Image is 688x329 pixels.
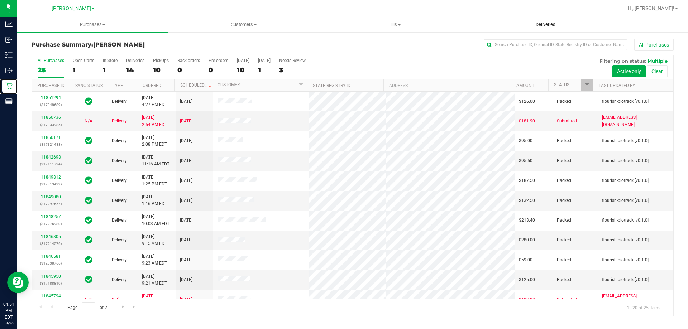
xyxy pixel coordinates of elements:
[153,66,169,74] div: 10
[177,66,200,74] div: 0
[557,137,571,144] span: Packed
[36,161,65,168] p: (317111724)
[85,136,92,146] span: In Sync
[519,158,532,164] span: $95.50
[557,237,571,243] span: Packed
[602,257,649,263] span: flourish-biotrack [v0.1.0]
[602,197,649,204] span: flourish-biotrack [v0.1.0]
[112,257,127,263] span: Delivery
[554,82,569,87] a: Status
[319,17,470,32] a: Tills
[599,83,635,88] a: Last Updated By
[41,254,61,259] a: 11846581
[129,302,139,312] a: Go to the last page
[180,237,192,243] span: [DATE]
[85,255,92,265] span: In Sync
[142,194,167,207] span: [DATE] 1:16 PM EDT
[557,177,571,184] span: Packed
[180,197,192,204] span: [DATE]
[180,98,192,105] span: [DATE]
[142,273,167,287] span: [DATE] 9:21 AM EDT
[36,200,65,207] p: (317297657)
[180,137,192,144] span: [DATE]
[112,177,127,184] span: Delivery
[557,158,571,164] span: Packed
[5,21,13,28] inline-svg: Analytics
[142,233,167,247] span: [DATE] 9:15 AM EDT
[36,181,65,188] p: (317313433)
[85,96,92,106] span: In Sync
[526,21,565,28] span: Deliveries
[237,58,249,63] div: [DATE]
[112,237,127,243] span: Delivery
[36,101,65,108] p: (317348689)
[218,82,240,87] a: Customer
[209,58,228,63] div: Pre-orders
[36,141,65,148] p: (317321438)
[112,217,127,224] span: Delivery
[313,83,350,88] a: State Registry ID
[93,41,145,48] span: [PERSON_NAME]
[557,118,577,125] span: Submitted
[142,174,167,188] span: [DATE] 1:25 PM EDT
[112,197,127,204] span: Delivery
[279,66,306,74] div: 3
[112,276,127,283] span: Delivery
[17,17,168,32] a: Purchases
[41,155,61,160] a: 11842698
[180,177,192,184] span: [DATE]
[602,98,649,105] span: flourish-biotrack [v0.1.0]
[112,118,127,125] span: Delivery
[36,240,65,247] p: (317214576)
[103,58,118,63] div: In Store
[73,66,94,74] div: 1
[581,79,593,91] a: Filter
[628,5,674,11] span: Hi, [PERSON_NAME]!
[143,83,161,88] a: Ordered
[82,302,95,313] input: 1
[85,275,92,285] span: In Sync
[142,293,167,306] span: [DATE] 1:18 PM EDT
[602,158,649,164] span: flourish-biotrack [v0.1.0]
[85,118,92,125] button: N/A
[38,66,64,74] div: 25
[118,302,128,312] a: Go to the next page
[85,156,92,166] span: In Sync
[612,65,646,77] button: Active only
[258,66,271,74] div: 1
[484,39,627,50] input: Search Purchase ID, Original ID, State Registry ID or Customer Name...
[103,66,118,74] div: 1
[85,215,92,225] span: In Sync
[3,320,14,326] p: 08/26
[85,118,92,124] span: Not Applicable
[557,296,577,303] span: Submitted
[180,296,192,303] span: [DATE]
[634,39,674,51] button: All Purchases
[5,82,13,89] inline-svg: Retail
[168,17,319,32] a: Customers
[142,154,169,168] span: [DATE] 11:16 AM EDT
[557,257,571,263] span: Packed
[85,235,92,245] span: In Sync
[3,301,14,320] p: 04:51 PM EDT
[41,274,61,279] a: 11845950
[41,234,61,239] a: 11846805
[168,21,319,28] span: Customers
[519,237,535,243] span: $280.00
[258,58,271,63] div: [DATE]
[32,42,245,48] h3: Purchase Summary:
[519,118,535,125] span: $181.90
[516,83,534,88] a: Amount
[37,83,64,88] a: Purchase ID
[519,276,535,283] span: $125.00
[602,177,649,184] span: flourish-biotrack [v0.1.0]
[41,135,61,140] a: 11850171
[519,98,535,105] span: $126.00
[41,115,61,120] a: 11850736
[142,253,167,267] span: [DATE] 9:23 AM EDT
[126,58,144,63] div: Deliveries
[142,134,167,148] span: [DATE] 2:08 PM EDT
[602,237,649,243] span: flourish-biotrack [v0.1.0]
[41,95,61,100] a: 11851294
[602,137,649,144] span: flourish-biotrack [v0.1.0]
